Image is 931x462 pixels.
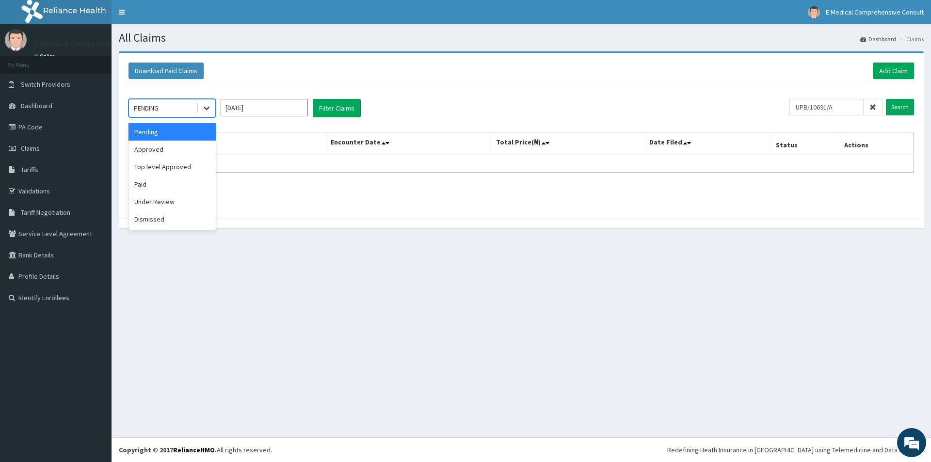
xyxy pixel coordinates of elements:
[134,103,159,113] div: PENDING
[221,99,308,116] input: Select Month and Year
[18,48,39,73] img: d_794563401_company_1708531726252_794563401
[128,175,216,193] div: Paid
[50,54,163,67] div: Chat with us now
[119,32,924,44] h1: All Claims
[5,29,27,51] img: User Image
[128,63,204,79] button: Download Paid Claims
[21,208,70,217] span: Tariff Negotiation
[128,193,216,210] div: Under Review
[34,53,57,60] a: Online
[860,35,896,43] a: Dashboard
[840,132,914,155] th: Actions
[886,99,914,115] input: Search
[789,99,864,115] input: Search by HMO ID
[492,132,645,155] th: Total Price(₦)
[808,6,820,18] img: User Image
[128,210,216,228] div: Dismissed
[326,132,492,155] th: Encounter Date
[119,446,217,454] strong: Copyright © 2017 .
[159,5,182,28] div: Minimize live chat window
[128,141,216,158] div: Approved
[21,165,38,174] span: Tariffs
[313,99,361,117] button: Filter Claims
[128,123,216,141] div: Pending
[645,132,771,155] th: Date Filed
[21,101,52,110] span: Dashboard
[826,8,924,16] span: E Medical Comprehensive Consult
[21,80,70,89] span: Switch Providers
[873,63,914,79] a: Add Claim
[56,122,134,220] span: We're online!
[897,35,924,43] li: Claims
[173,446,215,454] a: RelianceHMO
[771,132,840,155] th: Status
[34,39,161,48] p: E Medical Comprehensive Consult
[21,144,40,153] span: Claims
[5,265,185,299] textarea: Type your message and hit 'Enter'
[667,445,924,455] div: Redefining Heath Insurance in [GEOGRAPHIC_DATA] using Telemedicine and Data Science!
[129,132,327,155] th: Name
[128,158,216,175] div: Top level Approved
[112,437,931,462] footer: All rights reserved.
